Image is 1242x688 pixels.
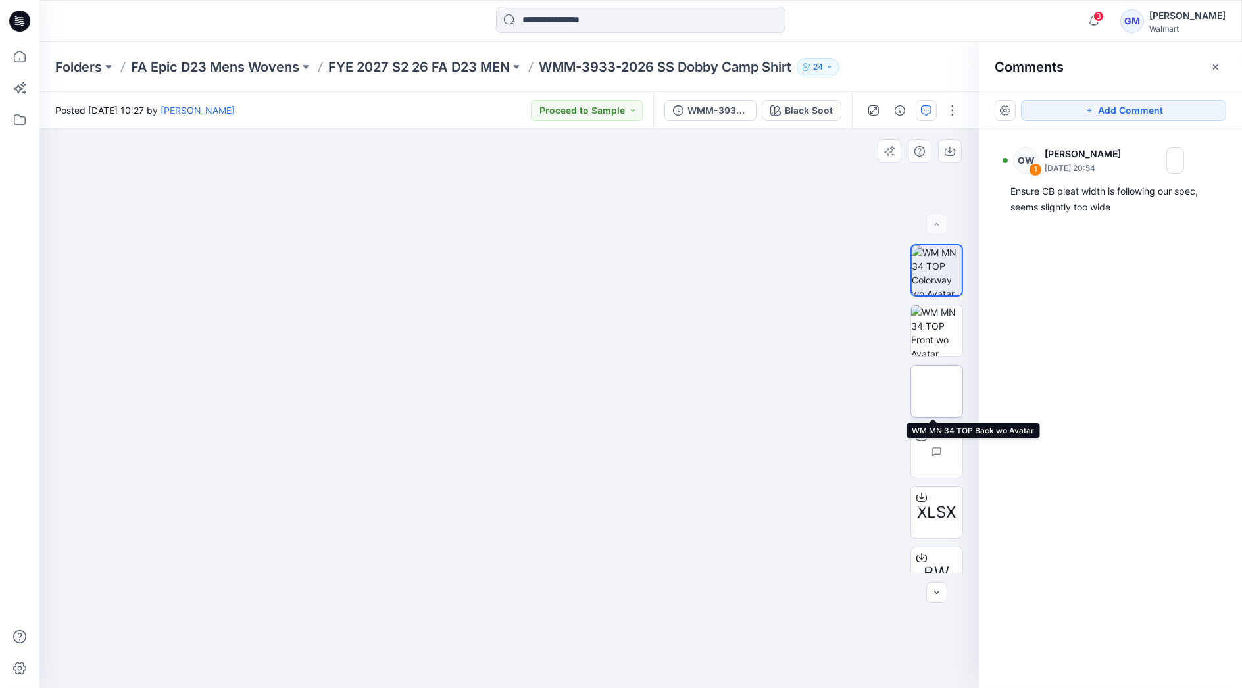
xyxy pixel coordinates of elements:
[1093,11,1104,22] span: 3
[785,103,833,118] div: Black Soot
[1013,147,1039,174] div: OW
[1021,100,1226,121] button: Add Comment
[1010,184,1210,215] div: Ensure CB pleat width is following our spec, seems slightly too wide
[924,561,950,585] span: BW
[55,103,235,117] span: Posted [DATE] 10:27 by
[889,100,910,121] button: Details
[1045,146,1130,162] p: [PERSON_NAME]
[1120,9,1144,33] div: GM
[328,58,510,76] a: FYE 2027 S2 26 FA D23 MEN
[55,58,102,76] a: Folders
[918,501,956,524] span: XLSX
[131,58,299,76] a: FA Epic D23 Mens Wovens
[1029,163,1042,176] div: 1
[911,305,962,356] img: WM MN 34 TOP Front wo Avatar
[995,59,1064,75] h2: Comments
[687,103,748,118] div: WMM-3933-2026 SS Dobby Camp Shirt_Full Colorway
[161,105,235,116] a: [PERSON_NAME]
[539,58,791,76] p: WMM-3933-2026 SS Dobby Camp Shirt
[1149,8,1226,24] div: [PERSON_NAME]
[762,100,841,121] button: Black Soot
[797,58,839,76] button: 24
[813,60,823,74] p: 24
[664,100,757,121] button: WMM-3933-2026 SS Dobby Camp Shirt_Full Colorway
[1149,24,1226,34] div: Walmart
[912,245,962,295] img: WM MN 34 TOP Colorway wo Avatar
[1045,162,1130,175] p: [DATE] 20:54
